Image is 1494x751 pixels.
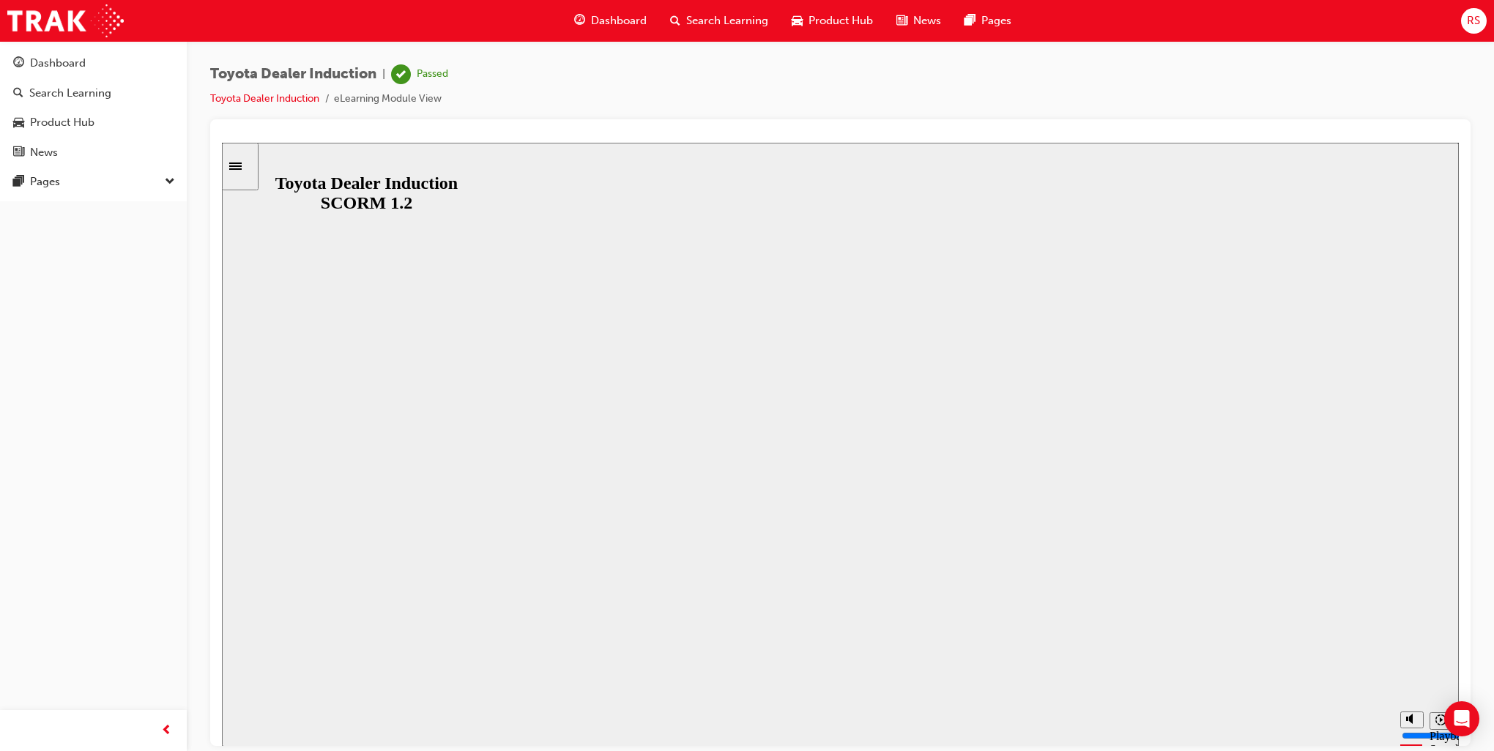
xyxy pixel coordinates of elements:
span: learningRecordVerb_PASS-icon [391,64,411,84]
a: Dashboard [6,50,181,77]
div: Playback Speed [1208,587,1230,613]
a: car-iconProduct Hub [780,6,885,36]
a: pages-iconPages [953,6,1023,36]
li: eLearning Module View [334,91,442,108]
img: Trak [7,4,124,37]
span: Toyota Dealer Induction [210,66,376,83]
div: News [30,144,58,161]
div: Open Intercom Messenger [1444,701,1479,736]
span: car-icon [792,12,803,30]
button: Mute (Ctrl+Alt+M) [1178,569,1202,586]
span: guage-icon [13,57,24,70]
span: | [382,66,385,83]
span: down-icon [165,173,175,192]
div: Search Learning [29,85,111,102]
button: Pages [6,168,181,195]
a: search-iconSearch Learning [658,6,780,36]
button: DashboardSearch LearningProduct HubNews [6,47,181,168]
span: Search Learning [686,12,768,29]
a: Toyota Dealer Induction [210,92,319,105]
span: search-icon [670,12,680,30]
a: Search Learning [6,80,181,107]
a: Product Hub [6,109,181,136]
div: Pages [30,173,60,190]
input: volume [1180,587,1274,599]
div: misc controls [1171,556,1230,604]
div: Dashboard [30,55,86,72]
span: pages-icon [13,176,24,189]
button: Playback speed [1208,569,1230,587]
span: Pages [981,12,1011,29]
span: news-icon [13,146,24,160]
span: News [913,12,941,29]
span: search-icon [13,87,23,100]
span: pages-icon [965,12,975,30]
span: car-icon [13,116,24,130]
a: news-iconNews [885,6,953,36]
div: Product Hub [30,114,94,131]
span: Product Hub [809,12,873,29]
a: News [6,139,181,166]
div: Passed [417,67,448,81]
button: RS [1461,8,1487,34]
span: news-icon [896,12,907,30]
span: guage-icon [574,12,585,30]
span: prev-icon [161,722,172,740]
span: Dashboard [591,12,647,29]
span: RS [1467,12,1480,29]
a: guage-iconDashboard [562,6,658,36]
